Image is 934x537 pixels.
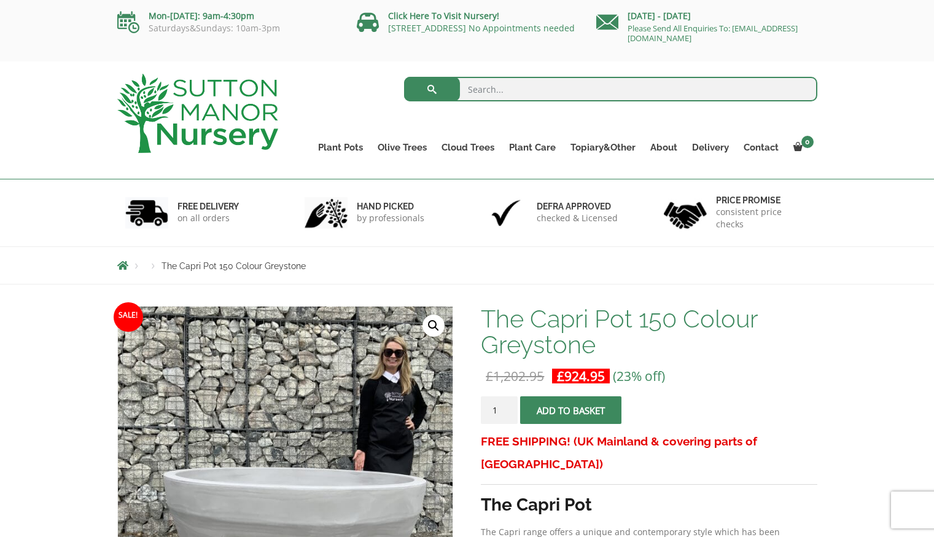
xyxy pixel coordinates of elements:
[628,23,798,44] a: Please Send All Enquiries To: [EMAIL_ADDRESS][DOMAIN_NAME]
[117,9,338,23] p: Mon-[DATE]: 9am-4:30pm
[305,197,348,229] img: 2.jpg
[404,77,817,101] input: Search...
[117,23,338,33] p: Saturdays&Sundays: 10am-3pm
[481,306,817,358] h1: The Capri Pot 150 Colour Greystone
[125,197,168,229] img: 1.jpg
[502,139,563,156] a: Plant Care
[357,212,424,224] p: by professionals
[563,139,643,156] a: Topiary&Other
[801,136,814,148] span: 0
[162,261,306,271] span: The Capri Pot 150 Colour Greystone
[422,315,445,337] a: View full-screen image gallery
[685,139,736,156] a: Delivery
[117,261,817,270] nav: Breadcrumbs
[177,201,239,212] h6: FREE DELIVERY
[786,139,817,156] a: 0
[117,74,278,153] img: logo
[388,22,575,34] a: [STREET_ADDRESS] No Appointments needed
[357,201,424,212] h6: hand picked
[520,396,621,424] button: Add to basket
[557,367,605,385] bdi: 924.95
[370,139,434,156] a: Olive Trees
[486,367,544,385] bdi: 1,202.95
[486,367,493,385] span: £
[613,367,665,385] span: (23% off)
[664,194,707,232] img: 4.jpg
[485,197,527,229] img: 3.jpg
[114,302,143,332] span: Sale!
[596,9,817,23] p: [DATE] - [DATE]
[537,201,618,212] h6: Defra approved
[481,430,817,476] h3: FREE SHIPPING! (UK Mainland & covering parts of [GEOGRAPHIC_DATA])
[481,495,592,515] strong: The Capri Pot
[481,396,518,424] input: Product quantity
[537,212,618,224] p: checked & Licensed
[311,139,370,156] a: Plant Pots
[716,206,809,230] p: consistent price checks
[736,139,786,156] a: Contact
[388,10,499,22] a: Click Here To Visit Nursery!
[434,139,502,156] a: Cloud Trees
[643,139,685,156] a: About
[177,212,239,224] p: on all orders
[557,367,564,385] span: £
[716,195,809,206] h6: Price promise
